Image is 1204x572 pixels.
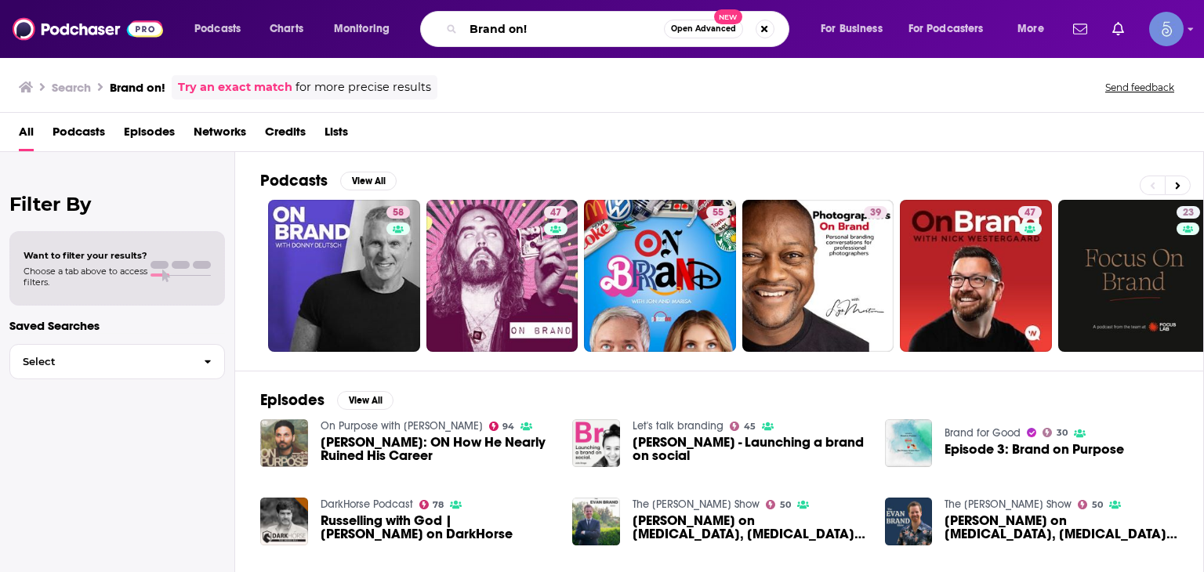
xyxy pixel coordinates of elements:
a: 47 [900,200,1052,352]
span: [PERSON_NAME] on [MEDICAL_DATA], [MEDICAL_DATA] and Pain [633,514,866,541]
p: Saved Searches [9,318,225,333]
a: Show notifications dropdown [1106,16,1130,42]
span: 50 [780,501,791,509]
h2: Episodes [260,390,325,410]
span: 47 [550,205,561,221]
span: [PERSON_NAME]: ON How He Nearly Ruined His Career [321,436,554,462]
span: Lists [325,119,348,151]
a: Let's talk branding [633,419,723,433]
span: Podcasts [194,18,241,40]
a: 58 [386,206,410,219]
span: New [714,9,742,24]
button: open menu [1006,16,1064,42]
a: Show notifications dropdown [1067,16,1093,42]
a: Russelling with God | Russell Brand on DarkHorse [321,514,554,541]
span: 78 [433,501,444,509]
a: Evan Brand on Psoriasis, Arthritis and Pain [945,514,1178,541]
a: Episodes [124,119,175,151]
span: 23 [1183,205,1194,221]
span: For Podcasters [908,18,984,40]
span: for more precise results [296,78,431,96]
span: [PERSON_NAME] - Launching a brand on social [633,436,866,462]
a: 39 [864,206,887,219]
button: open menu [898,16,1006,42]
a: Charts [259,16,313,42]
h2: Filter By [9,193,225,215]
img: Russelling with God | Russell Brand on DarkHorse [260,498,308,545]
button: Select [9,344,225,379]
button: Send feedback [1101,81,1179,94]
a: 47 [426,200,578,352]
span: 39 [870,205,881,221]
a: 55 [706,206,730,219]
span: More [1017,18,1044,40]
button: open menu [323,16,410,42]
h3: Search [52,80,91,95]
img: Evan Brand on Psoriasis, Arthritis and Pain [572,498,620,545]
span: 47 [1024,205,1035,221]
a: On Purpose with Jay Shetty [321,419,483,433]
img: Episode 3: Brand on Purpose [885,419,933,467]
a: 50 [1078,500,1103,509]
span: [PERSON_NAME] on [MEDICAL_DATA], [MEDICAL_DATA] and Pain [945,514,1178,541]
button: View All [337,391,393,410]
button: View All [340,172,397,190]
a: 58 [268,200,420,352]
span: Monitoring [334,18,390,40]
button: Show profile menu [1149,12,1184,46]
button: open menu [183,16,261,42]
img: Russell Brand: ON How He Nearly Ruined His Career [260,419,308,467]
div: Search podcasts, credits, & more... [435,11,804,47]
span: Open Advanced [671,25,736,33]
button: Open AdvancedNew [664,20,743,38]
h2: Podcasts [260,171,328,190]
a: 45 [730,422,756,431]
a: The Evan Brand Show [945,498,1072,511]
a: Podcasts [53,119,105,151]
span: 58 [393,205,404,221]
span: Logged in as Spiral5-G1 [1149,12,1184,46]
a: Julia Braga - Launching a brand on social [633,436,866,462]
a: The Evan Brand Show [633,498,760,511]
span: Charts [270,18,303,40]
span: Choose a tab above to access filters. [24,266,147,288]
a: PodcastsView All [260,171,397,190]
span: 50 [1092,501,1103,509]
a: 47 [1018,206,1042,219]
a: 47 [544,206,568,219]
a: 50 [766,500,791,509]
a: Credits [265,119,306,151]
a: EpisodesView All [260,390,393,410]
a: 23 [1177,206,1200,219]
a: Networks [194,119,246,151]
button: open menu [810,16,902,42]
a: 39 [742,200,894,352]
a: Brand for Good [945,426,1021,440]
a: Russell Brand: ON How He Nearly Ruined His Career [321,436,554,462]
img: Evan Brand on Psoriasis, Arthritis and Pain [885,498,933,545]
span: Russelling with God | [PERSON_NAME] on DarkHorse [321,514,554,541]
a: Try an exact match [178,78,292,96]
h3: Brand on! [110,80,165,95]
a: All [19,119,34,151]
span: Select [10,357,191,367]
span: 55 [713,205,723,221]
a: Episode 3: Brand on Purpose [945,443,1124,456]
img: Julia Braga - Launching a brand on social [572,419,620,467]
span: 30 [1057,429,1068,436]
span: 94 [502,423,514,430]
img: Podchaser - Follow, Share and Rate Podcasts [13,14,163,44]
span: For Business [821,18,883,40]
a: DarkHorse Podcast [321,498,413,511]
